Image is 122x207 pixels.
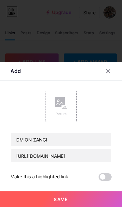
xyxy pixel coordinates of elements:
div: Make this a highlighted link [10,173,68,181]
input: Title [11,133,111,146]
div: Add [10,67,21,75]
input: URL [11,149,111,162]
span: Save [54,197,68,202]
div: Picture [55,111,68,116]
